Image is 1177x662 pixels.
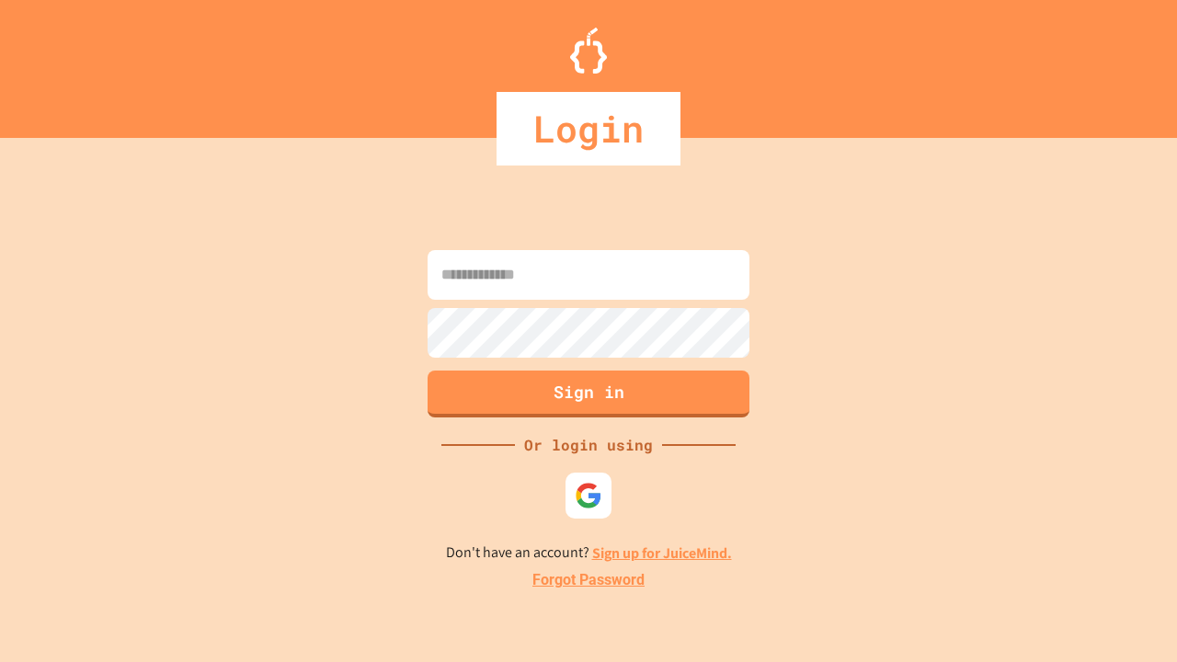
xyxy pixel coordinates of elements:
[515,434,662,456] div: Or login using
[428,371,749,417] button: Sign in
[592,543,732,563] a: Sign up for JuiceMind.
[575,482,602,509] img: google-icon.svg
[446,542,732,565] p: Don't have an account?
[570,28,607,74] img: Logo.svg
[532,569,645,591] a: Forgot Password
[497,92,680,165] div: Login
